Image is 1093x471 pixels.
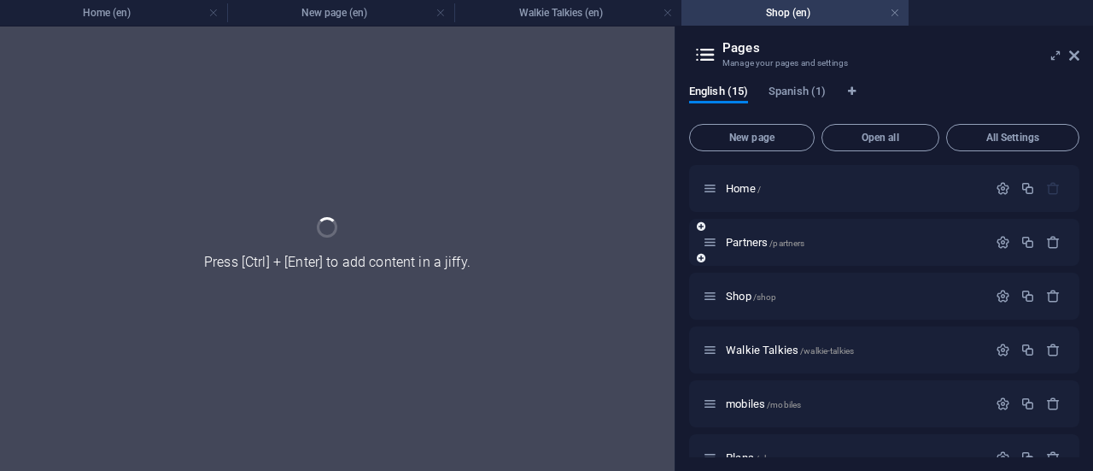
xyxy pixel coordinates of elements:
[681,3,909,22] h4: Shop (en)
[227,3,454,22] h4: New page (en)
[954,132,1072,143] span: All Settings
[1046,289,1061,303] div: Remove
[1046,181,1061,196] div: The startpage cannot be deleted
[996,397,1010,411] div: Settings
[757,185,761,194] span: /
[726,182,761,195] span: Home
[721,398,987,409] div: mobiles/mobiles
[821,124,939,151] button: Open all
[1020,289,1035,303] div: Duplicate
[721,237,987,248] div: Partners/partners
[829,132,932,143] span: Open all
[1020,343,1035,357] div: Duplicate
[726,344,854,356] span: Click to open page
[769,81,826,105] span: Spanish (1)
[689,81,748,105] span: English (15)
[753,292,777,302] span: /shop
[1020,450,1035,465] div: Duplicate
[800,346,854,356] span: /walkie-talkies
[1046,235,1061,250] div: Remove
[996,235,1010,250] div: Settings
[769,238,804,248] span: /partners
[996,289,1010,303] div: Settings
[726,397,801,410] span: Click to open page
[726,236,804,249] span: Partners
[1046,450,1061,465] div: Remove
[996,450,1010,465] div: Settings
[722,40,1079,56] h2: Pages
[454,3,681,22] h4: Walkie Talkies (en)
[726,290,776,303] span: Shop
[721,344,987,356] div: Walkie Talkies/walkie-talkies
[1020,181,1035,196] div: Duplicate
[946,124,1079,151] button: All Settings
[721,291,987,302] div: Shop/shop
[721,183,987,194] div: Home/
[756,454,780,463] span: /plans
[697,132,807,143] span: New page
[996,181,1010,196] div: Settings
[1020,235,1035,250] div: Duplicate
[1046,343,1061,357] div: Remove
[996,343,1010,357] div: Settings
[721,452,987,463] div: Plans/plans
[767,400,801,409] span: /mobiles
[1046,397,1061,411] div: Remove
[1020,397,1035,411] div: Duplicate
[722,56,1045,71] h3: Manage your pages and settings
[689,85,1079,117] div: Language Tabs
[689,124,815,151] button: New page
